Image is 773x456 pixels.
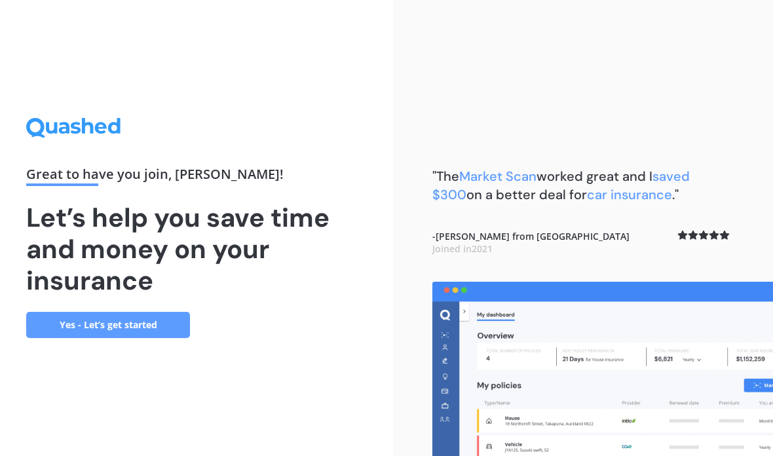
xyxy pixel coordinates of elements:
[26,168,367,186] div: Great to have you join , [PERSON_NAME] !
[432,282,773,456] img: dashboard.webp
[432,168,690,203] span: saved $300
[26,202,367,296] h1: Let’s help you save time and money on your insurance
[432,168,690,203] b: "The worked great and I on a better deal for ."
[587,186,672,203] span: car insurance
[459,168,537,185] span: Market Scan
[432,242,493,255] span: Joined in 2021
[432,230,630,256] b: - [PERSON_NAME] from [GEOGRAPHIC_DATA]
[26,312,190,338] a: Yes - Let’s get started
